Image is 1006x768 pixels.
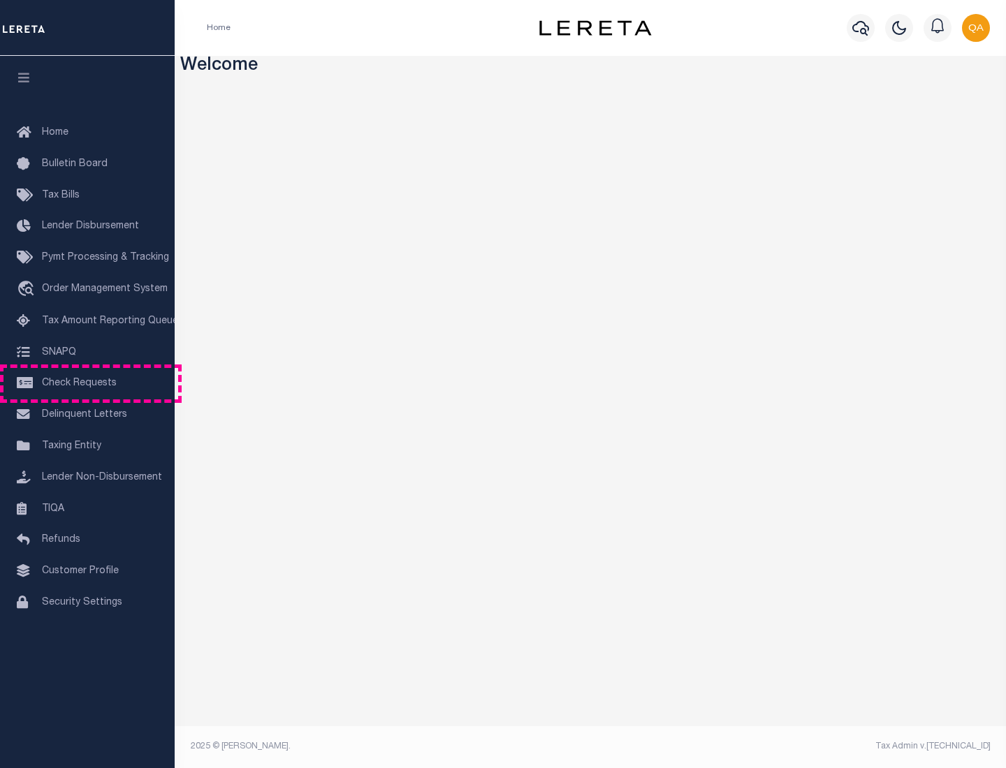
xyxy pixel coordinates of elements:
[42,535,80,545] span: Refunds
[180,56,1001,77] h3: Welcome
[207,22,231,34] li: Home
[42,410,127,420] span: Delinquent Letters
[42,378,117,388] span: Check Requests
[180,740,591,753] div: 2025 © [PERSON_NAME].
[42,598,122,607] span: Security Settings
[42,284,168,294] span: Order Management System
[42,441,101,451] span: Taxing Entity
[962,14,990,42] img: svg+xml;base64,PHN2ZyB4bWxucz0iaHR0cDovL3d3dy53My5vcmcvMjAwMC9zdmciIHBvaW50ZXItZXZlbnRzPSJub25lIi...
[42,316,178,326] span: Tax Amount Reporting Queue
[42,473,162,482] span: Lender Non-Disbursement
[42,159,108,169] span: Bulletin Board
[601,740,991,753] div: Tax Admin v.[TECHNICAL_ID]
[42,221,139,231] span: Lender Disbursement
[42,503,64,513] span: TIQA
[42,253,169,263] span: Pymt Processing & Tracking
[42,191,80,200] span: Tax Bills
[42,566,119,576] span: Customer Profile
[42,347,76,357] span: SNAPQ
[42,128,68,138] span: Home
[539,20,651,36] img: logo-dark.svg
[17,281,39,299] i: travel_explore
